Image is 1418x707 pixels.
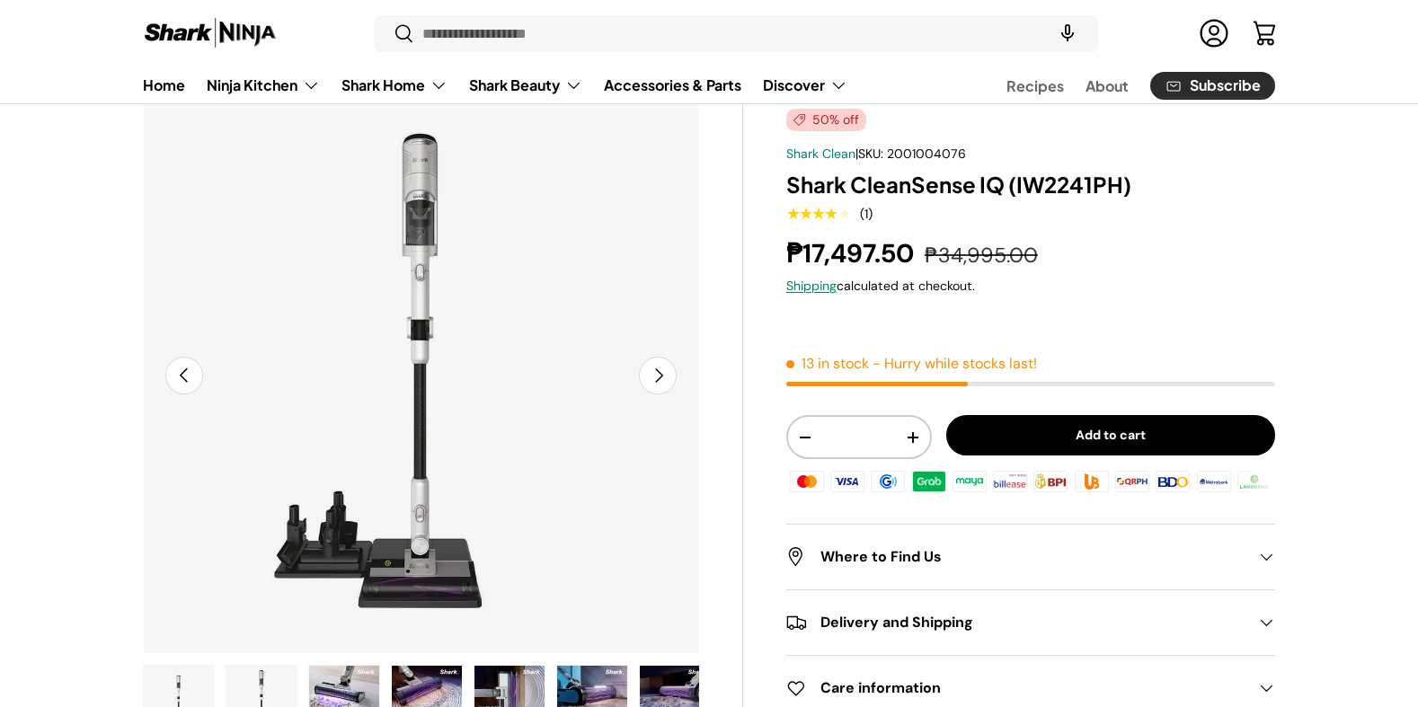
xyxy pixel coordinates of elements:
a: Recipes [1006,68,1064,103]
nav: Primary [143,67,847,103]
img: qrph [1112,468,1152,495]
summary: Delivery and Shipping [786,590,1275,655]
summary: Shark Beauty [458,67,593,103]
strong: ₱17,497.50 [786,236,918,270]
h1: Shark CleanSense IQ (IW2241PH) [786,171,1275,199]
a: Shark Clean [786,146,855,162]
h2: Delivery and Shipping [786,612,1246,633]
summary: Ninja Kitchen [196,67,331,103]
span: 50% off [786,109,866,131]
summary: Discover [752,67,858,103]
a: About [1086,68,1129,103]
img: ubp [1072,468,1112,495]
nav: Secondary [963,67,1275,103]
img: Shark Ninja Philippines [143,16,278,51]
span: ★★★★★ [786,205,850,223]
img: master [787,468,827,495]
a: Shipping [786,278,837,294]
p: - Hurry while stocks last! [873,354,1037,373]
img: metrobank [1193,468,1233,495]
img: visa [828,468,867,495]
div: 4.0 out of 5.0 stars [786,206,850,222]
a: Accessories & Parts [604,67,741,102]
span: 2001004076 [887,146,966,162]
h2: Care information [786,677,1246,699]
summary: Shark Home [331,67,458,103]
button: Add to cart [946,415,1275,455]
span: Subscribe [1190,79,1261,93]
summary: Where to Find Us [786,525,1275,589]
img: grabpay [909,468,949,495]
img: landbank [1235,468,1274,495]
img: bpi [1031,468,1070,495]
div: (1) [860,208,873,221]
span: 13 in stock [786,354,869,373]
span: SKU: [858,146,883,162]
img: gcash [868,468,908,495]
div: calculated at checkout. [786,277,1275,296]
a: Subscribe [1150,72,1275,100]
img: bdo [1153,468,1192,495]
s: ₱34,995.00 [925,242,1038,269]
img: billease [990,468,1030,495]
img: maya [950,468,989,495]
speech-search-button: Search by voice [1039,14,1096,54]
a: Home [143,67,185,102]
span: | [855,146,966,162]
h2: Where to Find Us [786,546,1246,568]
